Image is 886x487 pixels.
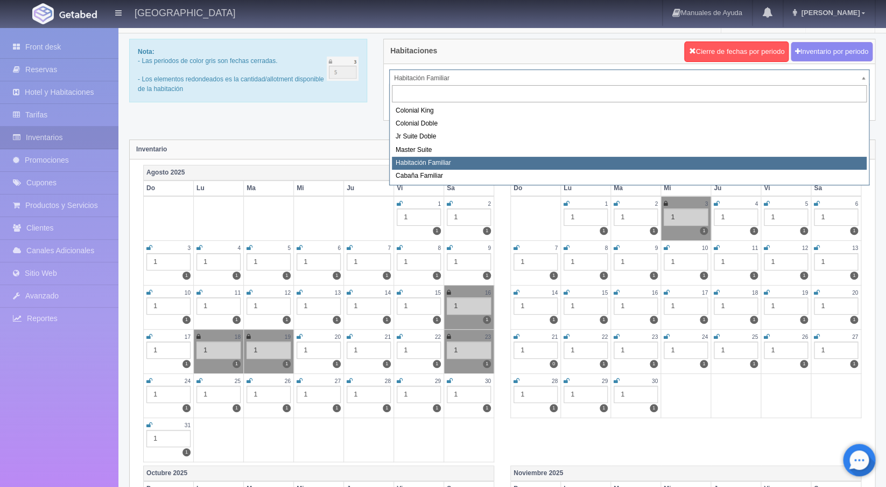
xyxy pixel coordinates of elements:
[392,157,867,170] div: Habitación Familiar
[392,117,867,130] div: Colonial Doble
[392,144,867,157] div: Master Suite
[392,105,867,117] div: Colonial King
[392,130,867,143] div: Jr Suite Doble
[392,170,867,183] div: Cabaña Familiar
